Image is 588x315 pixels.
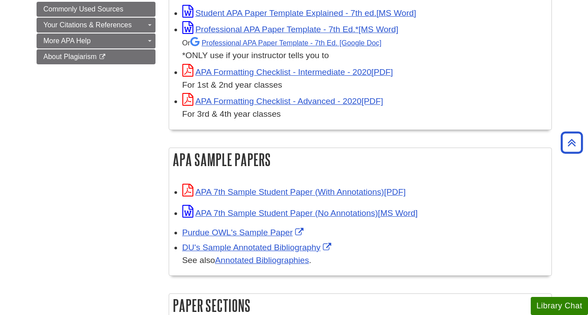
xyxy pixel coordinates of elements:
[182,187,406,196] a: Link opens in new window
[182,39,381,47] small: Or
[531,297,588,315] button: Library Chat
[37,2,155,17] a: Commonly Used Sources
[44,53,97,60] span: About Plagiarism
[182,108,547,121] div: For 3rd & 4th year classes
[44,37,91,44] span: More APA Help
[190,39,381,47] a: Professional APA Paper Template - 7th Ed.
[37,33,155,48] a: More APA Help
[182,36,547,62] div: *ONLY use if your instructor tells you to
[182,96,383,106] a: Link opens in new window
[182,67,393,77] a: Link opens in new window
[558,137,586,148] a: Back to Top
[182,254,547,267] div: See also .
[44,21,132,29] span: Your Citations & References
[44,5,123,13] span: Commonly Used Sources
[215,256,309,265] a: Annotated Bibliographies
[182,208,418,218] a: Link opens in new window
[182,8,416,18] a: Link opens in new window
[182,79,547,92] div: For 1st & 2nd year classes
[37,49,155,64] a: About Plagiarism
[37,18,155,33] a: Your Citations & References
[182,25,399,34] a: Link opens in new window
[182,228,306,237] a: Link opens in new window
[169,148,551,171] h2: APA Sample Papers
[182,243,333,252] a: Link opens in new window
[99,54,106,60] i: This link opens in a new window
